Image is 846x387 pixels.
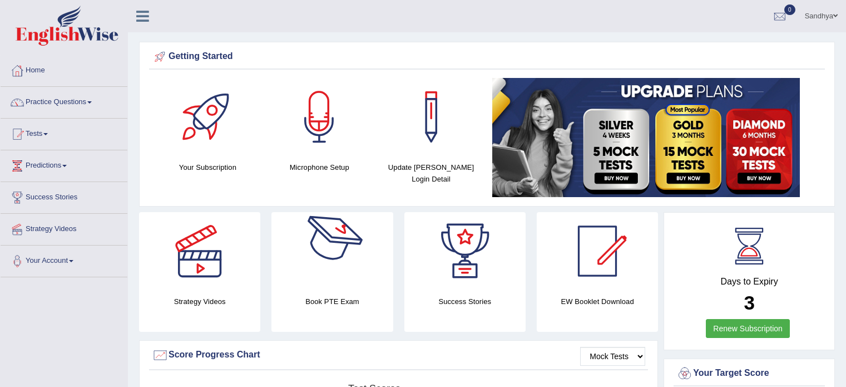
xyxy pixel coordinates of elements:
h4: Your Subscription [157,161,258,173]
h4: Success Stories [404,296,526,307]
h4: Days to Expiry [676,277,822,287]
span: 0 [784,4,795,15]
h4: Update [PERSON_NAME] Login Detail [381,161,482,185]
h4: Strategy Videos [139,296,260,307]
a: Tests [1,119,127,146]
h4: EW Booklet Download [537,296,658,307]
a: Home [1,55,127,83]
div: Score Progress Chart [152,347,645,364]
a: Strategy Videos [1,214,127,242]
img: small5.jpg [492,78,800,197]
h4: Book PTE Exam [271,296,393,307]
div: Your Target Score [676,365,822,382]
a: Success Stories [1,182,127,210]
a: Practice Questions [1,87,127,115]
a: Predictions [1,150,127,178]
a: Renew Subscription [706,319,790,338]
div: Getting Started [152,48,822,65]
b: 3 [744,292,754,313]
h4: Microphone Setup [269,161,370,173]
a: Your Account [1,246,127,273]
